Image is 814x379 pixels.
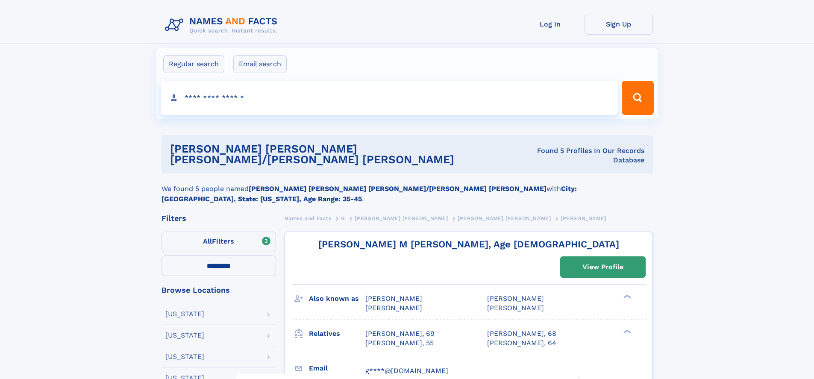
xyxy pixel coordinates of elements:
a: Log In [516,14,585,35]
span: [PERSON_NAME] [487,294,544,303]
a: G [341,213,345,223]
span: [PERSON_NAME] [487,304,544,312]
h3: Also known as [309,291,365,306]
span: [PERSON_NAME] [561,215,606,221]
label: Filters [162,232,276,252]
span: G [341,215,345,221]
b: [PERSON_NAME] [PERSON_NAME] [PERSON_NAME]/[PERSON_NAME] [PERSON_NAME] [249,185,547,193]
label: Regular search [163,55,224,73]
h1: [PERSON_NAME] [PERSON_NAME] [PERSON_NAME]/[PERSON_NAME] [PERSON_NAME] [170,144,536,165]
input: search input [161,81,618,115]
div: ❯ [621,294,632,300]
div: [US_STATE] [165,311,204,317]
div: Filters [162,214,276,222]
span: [PERSON_NAME] [365,294,422,303]
div: ❯ [621,329,632,334]
a: [PERSON_NAME], 64 [487,338,556,348]
div: Browse Locations [162,286,276,294]
a: [PERSON_NAME], 69 [365,329,435,338]
button: Search Button [622,81,653,115]
span: [PERSON_NAME] [PERSON_NAME] [355,215,448,221]
a: [PERSON_NAME], 68 [487,329,556,338]
div: We found 5 people named with . [162,173,653,204]
div: View Profile [582,257,623,277]
a: Names and Facts [285,213,332,223]
label: Email search [233,55,287,73]
a: View Profile [561,257,645,277]
div: [US_STATE] [165,353,204,360]
a: Sign Up [585,14,653,35]
a: [PERSON_NAME], 55 [365,338,434,348]
a: [PERSON_NAME] [PERSON_NAME] [458,213,551,223]
a: [PERSON_NAME] [PERSON_NAME] [355,213,448,223]
div: [US_STATE] [165,332,204,339]
img: Logo Names and Facts [162,14,285,37]
h3: Email [309,361,365,376]
b: City: [GEOGRAPHIC_DATA], State: [US_STATE], Age Range: 35-45 [162,185,577,203]
a: [PERSON_NAME] M [PERSON_NAME], Age [DEMOGRAPHIC_DATA] [318,239,619,250]
span: All [203,237,212,245]
div: Found 5 Profiles In Our Records Database [536,146,644,165]
span: [PERSON_NAME] [PERSON_NAME] [458,215,551,221]
h3: Relatives [309,326,365,341]
span: [PERSON_NAME] [365,304,422,312]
